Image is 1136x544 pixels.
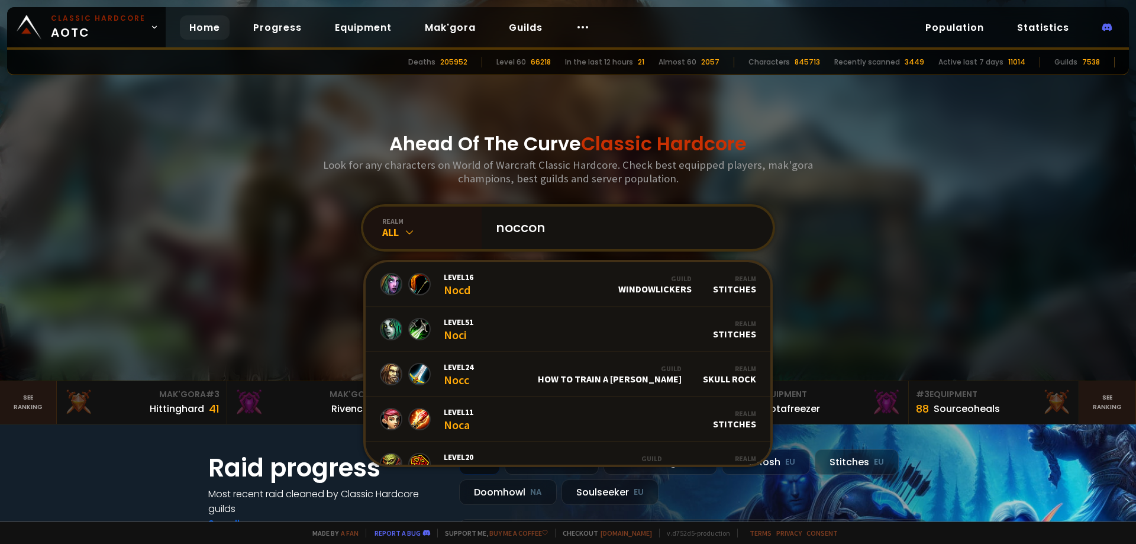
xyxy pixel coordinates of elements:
[634,487,644,498] small: EU
[722,449,810,475] div: Nek'Rosh
[834,57,900,67] div: Recently scanned
[916,388,930,400] span: # 3
[489,529,548,537] a: Buy me a coffee
[489,207,759,249] input: Search a character...
[763,401,820,416] div: Notafreezer
[916,401,929,417] div: 88
[57,381,227,424] a: Mak'Gora#3Hittinghard41
[305,529,359,537] span: Made by
[440,57,467,67] div: 205952
[713,319,756,328] div: Realm
[618,274,692,295] div: Windowlickers
[683,454,756,463] div: Realm
[938,57,1003,67] div: Active last 7 days
[601,529,652,537] a: [DOMAIN_NAME]
[683,454,756,475] div: Defias Pillager
[581,130,747,157] span: Classic Hardcore
[916,15,993,40] a: Population
[318,158,818,185] h3: Look for any characters on World of Warcraft Classic Hardcore. Check best equipped players, mak'g...
[750,529,772,537] a: Terms
[577,454,662,475] div: Seedless Cheetos
[638,57,644,67] div: 21
[366,307,770,352] a: Level51NociRealmStitches
[366,397,770,442] a: Level11NocaRealmStitches
[208,517,285,530] a: See all progress
[1008,15,1079,40] a: Statistics
[713,274,756,295] div: Stitches
[738,381,909,424] a: #2Equipment88Notafreezer
[703,364,756,373] div: Realm
[51,13,146,24] small: Classic Hardcore
[444,407,473,417] span: Level 11
[244,15,311,40] a: Progress
[795,57,820,67] div: 845713
[499,15,552,40] a: Guilds
[7,7,166,47] a: Classic HardcoreAOTC
[444,272,473,297] div: Nocd
[496,57,526,67] div: Level 60
[874,456,884,468] small: EU
[375,529,421,537] a: Report a bug
[713,274,756,283] div: Realm
[713,409,756,418] div: Realm
[815,449,899,475] div: Stitches
[444,407,473,432] div: Noca
[408,57,435,67] div: Deaths
[234,388,390,401] div: Mak'Gora
[382,217,482,226] div: realm
[325,15,401,40] a: Equipment
[538,364,682,373] div: Guild
[1082,57,1100,67] div: 7538
[745,388,901,401] div: Equipment
[659,529,730,537] span: v. d752d5 - production
[701,57,719,67] div: 2057
[444,317,473,342] div: Noci
[444,362,473,372] span: Level 24
[459,479,557,505] div: Doomhowl
[437,529,548,537] span: Support me,
[206,388,220,400] span: # 3
[713,409,756,430] div: Stitches
[366,442,770,487] a: Level20NocaGuildSeedless CheetosRealmDefias Pillager
[659,57,696,67] div: Almost 60
[530,487,542,498] small: NA
[538,364,682,385] div: How To Train A [PERSON_NAME]
[1008,57,1025,67] div: 11014
[366,352,770,397] a: Level24NoccGuildHow To Train A [PERSON_NAME]RealmSkull Rock
[331,401,369,416] div: Rivench
[389,130,747,158] h1: Ahead Of The Curve
[905,57,924,67] div: 3449
[208,449,445,487] h1: Raid progress
[561,479,659,505] div: Soulseeker
[713,319,756,340] div: Stitches
[806,529,838,537] a: Consent
[776,529,802,537] a: Privacy
[577,454,662,463] div: Guild
[1054,57,1077,67] div: Guilds
[227,381,398,424] a: Mak'Gora#2Rivench100
[209,401,220,417] div: 41
[444,317,473,327] span: Level 51
[64,388,220,401] div: Mak'Gora
[150,401,204,416] div: Hittinghard
[444,452,473,462] span: Level 20
[366,262,770,307] a: Level16NocdGuildWindowlickersRealmStitches
[565,57,633,67] div: In the last 12 hours
[618,274,692,283] div: Guild
[444,452,473,477] div: Noca
[51,13,146,41] span: AOTC
[208,487,445,516] h4: Most recent raid cleaned by Classic Hardcore guilds
[180,15,230,40] a: Home
[531,57,551,67] div: 66218
[415,15,485,40] a: Mak'gora
[748,57,790,67] div: Characters
[909,381,1079,424] a: #3Equipment88Sourceoheals
[444,362,473,387] div: Nocc
[555,529,652,537] span: Checkout
[382,226,482,239] div: All
[444,272,473,282] span: Level 16
[703,364,756,385] div: Skull Rock
[916,388,1072,401] div: Equipment
[785,456,795,468] small: EU
[934,401,1000,416] div: Sourceoheals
